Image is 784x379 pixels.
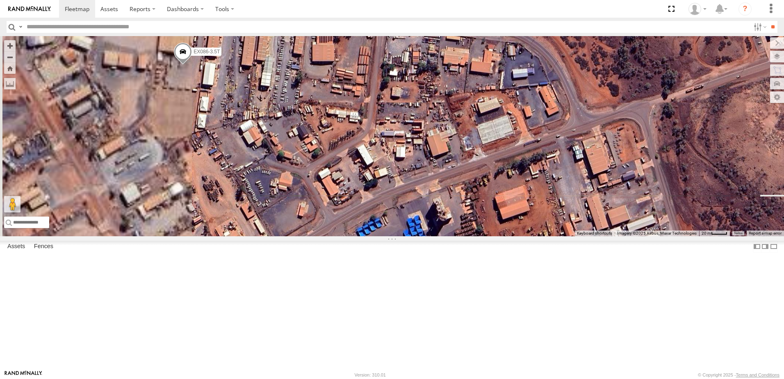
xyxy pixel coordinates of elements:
[4,78,16,89] label: Measure
[770,241,778,253] label: Hide Summary Table
[4,51,16,63] button: Zoom out
[770,91,784,103] label: Map Settings
[5,371,42,379] a: Visit our Website
[17,21,24,33] label: Search Query
[750,21,768,33] label: Search Filter Options
[30,241,57,252] label: Fences
[699,231,730,236] button: Map scale: 20 m per 36 pixels
[698,372,779,377] div: © Copyright 2025 -
[749,231,782,235] a: Report a map error
[736,372,779,377] a: Terms and Conditions
[738,2,752,16] i: ?
[4,196,21,212] button: Drag Pegman onto the map to open Street View
[577,231,612,236] button: Keyboard shortcuts
[761,241,769,253] label: Dock Summary Table to the Right
[8,6,51,12] img: rand-logo.svg
[4,63,16,74] button: Zoom Home
[3,241,29,252] label: Assets
[702,231,711,235] span: 20 m
[753,241,761,253] label: Dock Summary Table to the Left
[4,40,16,51] button: Zoom in
[617,231,697,235] span: Imagery ©2025 Airbus, Maxar Technologies
[734,232,743,235] a: Terms (opens in new tab)
[686,3,709,15] div: Karl Walsh
[194,49,220,55] span: EX086-3.5T
[355,372,386,377] div: Version: 310.01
